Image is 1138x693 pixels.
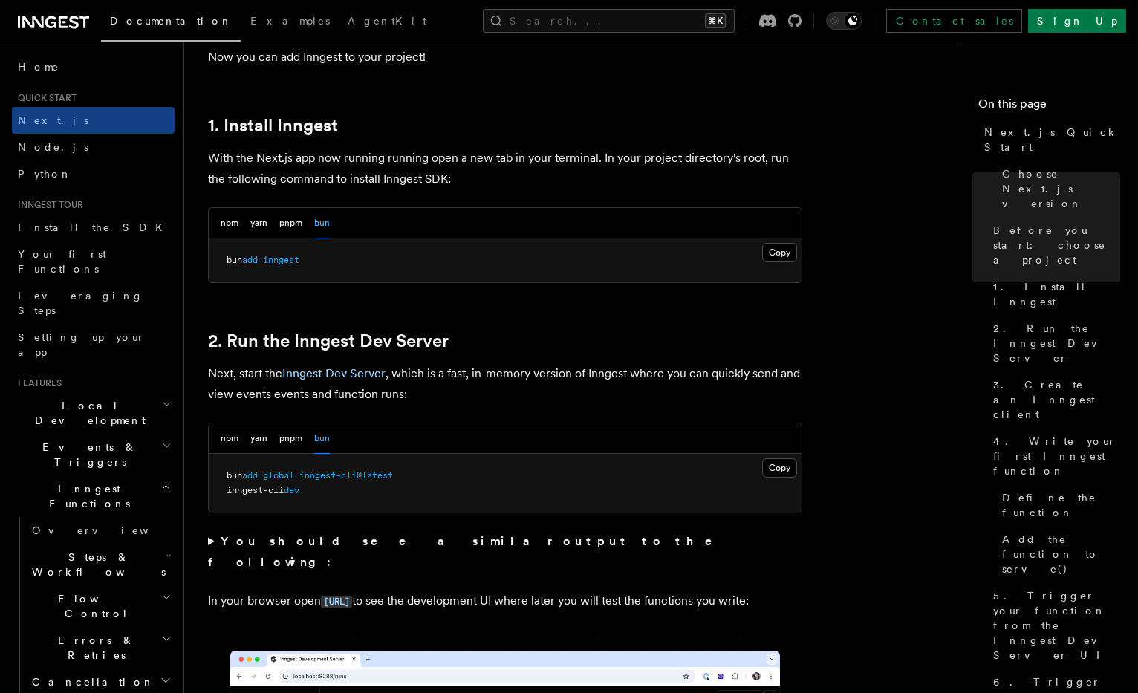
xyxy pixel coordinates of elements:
span: dev [284,485,299,495]
span: inngest-cli@latest [299,470,393,481]
button: Flow Control [26,585,175,627]
h4: On this page [978,95,1120,119]
a: Contact sales [886,9,1022,33]
span: add [242,255,258,265]
span: 4. Write your first Inngest function [993,434,1120,478]
a: Leveraging Steps [12,282,175,324]
a: 2. Run the Inngest Dev Server [208,331,449,351]
a: Node.js [12,134,175,160]
span: bun [227,255,242,265]
span: inngest-cli [227,485,284,495]
p: In your browser open to see the development UI where later you will test the functions you write: [208,590,802,612]
a: Python [12,160,175,187]
kbd: ⌘K [705,13,726,28]
a: Inngest Dev Server [282,366,386,380]
span: bun [227,470,242,481]
span: Errors & Retries [26,633,161,663]
span: add [242,470,258,481]
span: Before you start: choose a project [993,223,1120,267]
span: Flow Control [26,591,161,621]
button: yarn [250,423,267,454]
a: 1. Install Inngest [987,273,1120,315]
p: Now you can add Inngest to your project! [208,47,802,68]
a: 5. Trigger your function from the Inngest Dev Server UI [987,582,1120,668]
a: Add the function to serve() [996,526,1120,582]
span: Home [18,59,59,74]
a: Before you start: choose a project [987,217,1120,273]
code: [URL] [321,596,352,608]
a: Define the function [996,484,1120,526]
a: AgentKit [339,4,435,40]
span: Cancellation [26,674,155,689]
button: bun [314,208,330,238]
a: Next.js Quick Start [978,119,1120,160]
a: Your first Functions [12,241,175,282]
p: Next, start the , which is a fast, in-memory version of Inngest where you can quickly send and vi... [208,363,802,405]
a: 2. Run the Inngest Dev Server [987,315,1120,371]
span: Install the SDK [18,221,172,233]
span: Inngest Functions [12,481,160,511]
span: Choose Next.js version [1002,166,1120,211]
span: global [263,470,294,481]
span: Define the function [1002,490,1120,520]
button: Steps & Workflows [26,544,175,585]
span: 5. Trigger your function from the Inngest Dev Server UI [993,588,1120,663]
button: Copy [762,458,797,478]
span: 2. Run the Inngest Dev Server [993,321,1120,365]
a: 1. Install Inngest [208,115,338,136]
span: Next.js Quick Start [984,125,1120,154]
strong: You should see a similar output to the following: [208,534,733,569]
button: Events & Triggers [12,434,175,475]
span: Python [18,168,72,180]
a: Documentation [101,4,241,42]
button: pnpm [279,208,302,238]
span: Quick start [12,92,77,104]
span: Leveraging Steps [18,290,143,316]
button: npm [221,208,238,238]
a: Next.js [12,107,175,134]
button: Inngest Functions [12,475,175,517]
span: 1. Install Inngest [993,279,1120,309]
button: Local Development [12,392,175,434]
span: Inngest tour [12,199,83,211]
span: AgentKit [348,15,426,27]
a: Home [12,53,175,80]
a: Overview [26,517,175,544]
a: 3. Create an Inngest client [987,371,1120,428]
a: Setting up your app [12,324,175,365]
span: Add the function to serve() [1002,532,1120,576]
summary: You should see a similar output to the following: [208,531,802,573]
span: Documentation [110,15,233,27]
span: 3. Create an Inngest client [993,377,1120,422]
a: [URL] [321,593,352,608]
span: Your first Functions [18,248,106,275]
button: bun [314,423,330,454]
span: Next.js [18,114,88,126]
span: Node.js [18,141,88,153]
button: npm [221,423,238,454]
a: Install the SDK [12,214,175,241]
button: Errors & Retries [26,627,175,668]
span: Local Development [12,398,162,428]
button: Toggle dark mode [826,12,862,30]
a: 4. Write your first Inngest function [987,428,1120,484]
span: Examples [250,15,330,27]
button: pnpm [279,423,302,454]
a: Choose Next.js version [996,160,1120,217]
button: Search...⌘K [483,9,735,33]
span: Events & Triggers [12,440,162,469]
span: Setting up your app [18,331,146,358]
a: Sign Up [1028,9,1126,33]
button: Copy [762,243,797,262]
span: Features [12,377,62,389]
span: Overview [32,524,185,536]
span: Steps & Workflows [26,550,166,579]
span: inngest [263,255,299,265]
p: With the Next.js app now running running open a new tab in your terminal. In your project directo... [208,148,802,189]
a: Examples [241,4,339,40]
button: yarn [250,208,267,238]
